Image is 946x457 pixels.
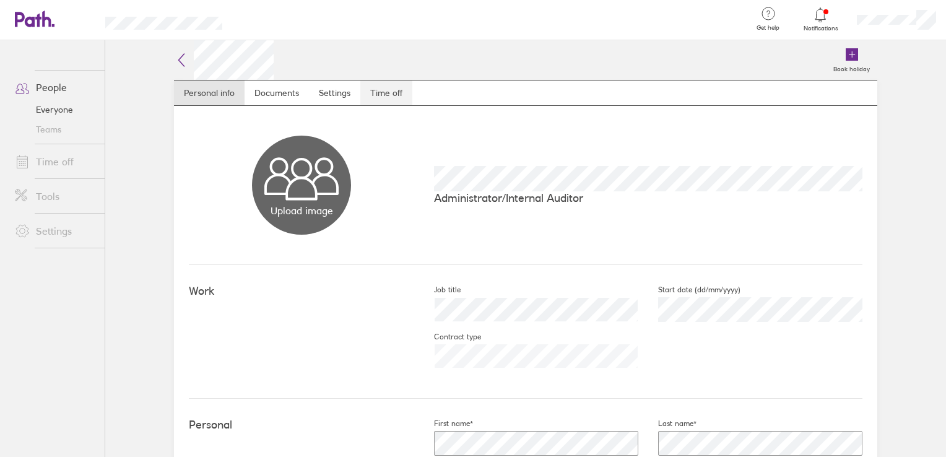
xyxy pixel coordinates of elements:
h4: Personal [189,419,414,432]
a: Settings [5,219,105,243]
label: Start date (dd/mm/yyyy) [638,285,740,295]
a: Documents [245,81,309,105]
a: Everyone [5,100,105,120]
label: Job title [414,285,461,295]
span: Get help [748,24,788,32]
label: First name* [414,419,473,429]
span: Notifications [801,25,841,32]
label: Book holiday [826,62,877,73]
a: People [5,75,105,100]
p: Administrator/Internal Auditor [434,191,862,204]
label: Contract type [414,332,481,342]
a: Settings [309,81,360,105]
label: Last name* [638,419,696,429]
a: Book holiday [826,40,877,80]
a: Teams [5,120,105,139]
h4: Work [189,285,414,298]
a: Notifications [801,6,841,32]
a: Personal info [174,81,245,105]
a: Time off [360,81,412,105]
a: Tools [5,184,105,209]
a: Time off [5,149,105,174]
